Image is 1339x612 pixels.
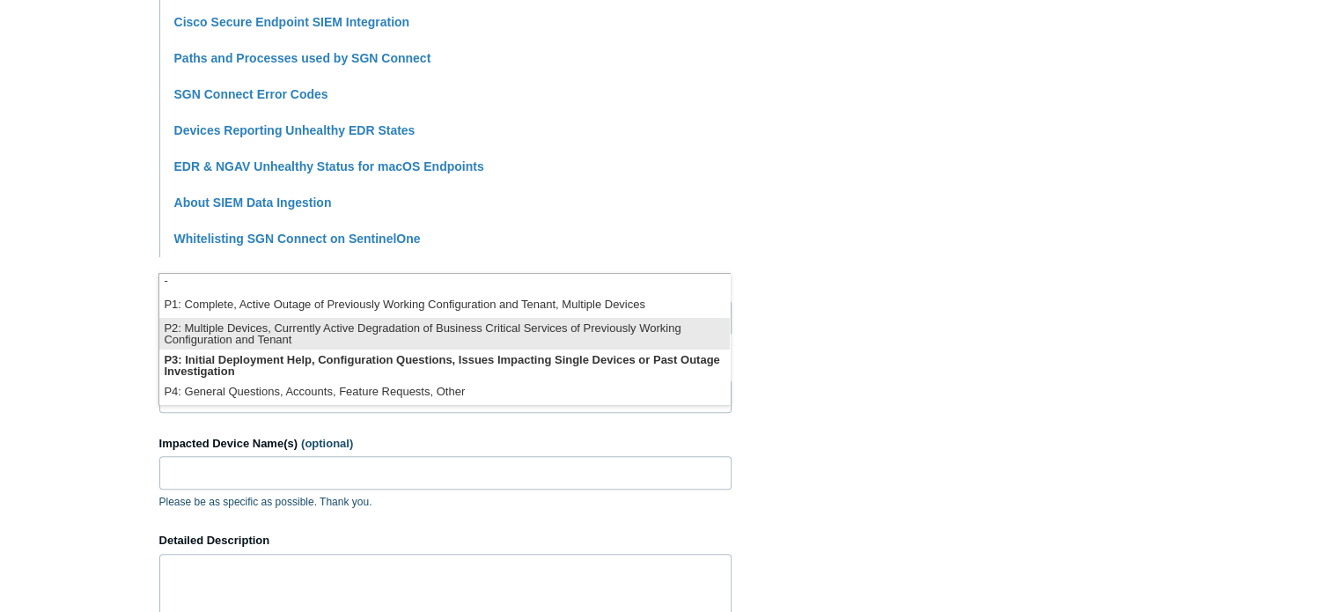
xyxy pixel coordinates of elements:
li: P2: Multiple Devices, Currently Active Degradation of Business Critical Services of Previously Wo... [159,318,730,350]
li: P4: General Questions, Accounts, Feature Requests, Other [159,381,730,405]
a: Whitelisting SGN Connect on SentinelOne [174,232,421,246]
li: P1: Complete, Active Outage of Previously Working Configuration and Tenant, Multiple Devices [159,294,730,318]
label: Impacted Device Name(s) [159,435,732,453]
a: Cisco Secure Endpoint SIEM Integration [174,15,410,29]
a: Devices Reporting Unhealthy EDR States [174,123,416,137]
li: - [159,270,730,294]
a: SGN Connect Error Codes [174,87,328,101]
a: About SIEM Data Ingestion [174,195,332,210]
label: Detailed Description [159,532,732,549]
a: EDR & NGAV Unhealthy Status for macOS Endpoints [174,159,484,173]
a: Paths and Processes used by SGN Connect [174,51,431,65]
span: (optional) [301,437,353,450]
p: Please be as specific as possible. Thank you. [159,494,732,510]
li: P3: Initial Deployment Help, Configuration Questions, Issues Impacting Single Devices or Past Out... [159,350,730,381]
